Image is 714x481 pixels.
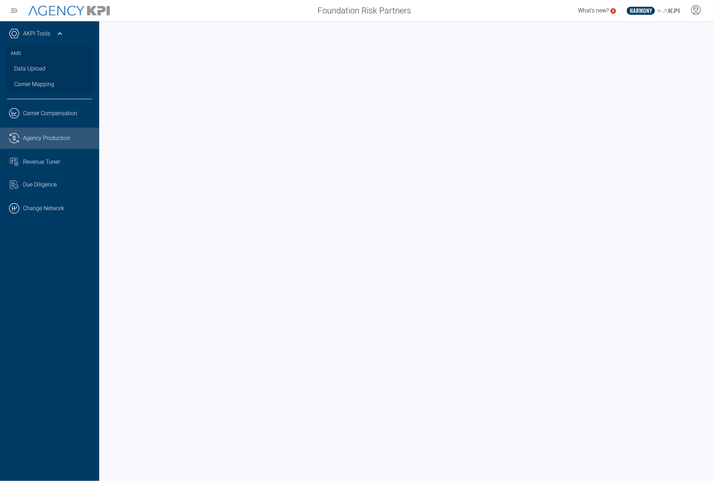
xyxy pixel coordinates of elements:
span: Revenue Tuner [23,158,60,166]
span: What's new? [578,7,609,14]
text: 5 [612,9,614,13]
span: Due Diligence [23,180,57,189]
a: Data Upload [7,61,92,77]
span: Foundation Risk Partners [317,4,411,17]
a: Carrier Mapping [7,77,92,92]
a: 5 [611,8,616,14]
span: Agency Production [23,134,70,142]
h3: AMS [11,46,89,61]
img: AgencyKPI [28,6,110,16]
a: AKPI Tools [23,29,50,38]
